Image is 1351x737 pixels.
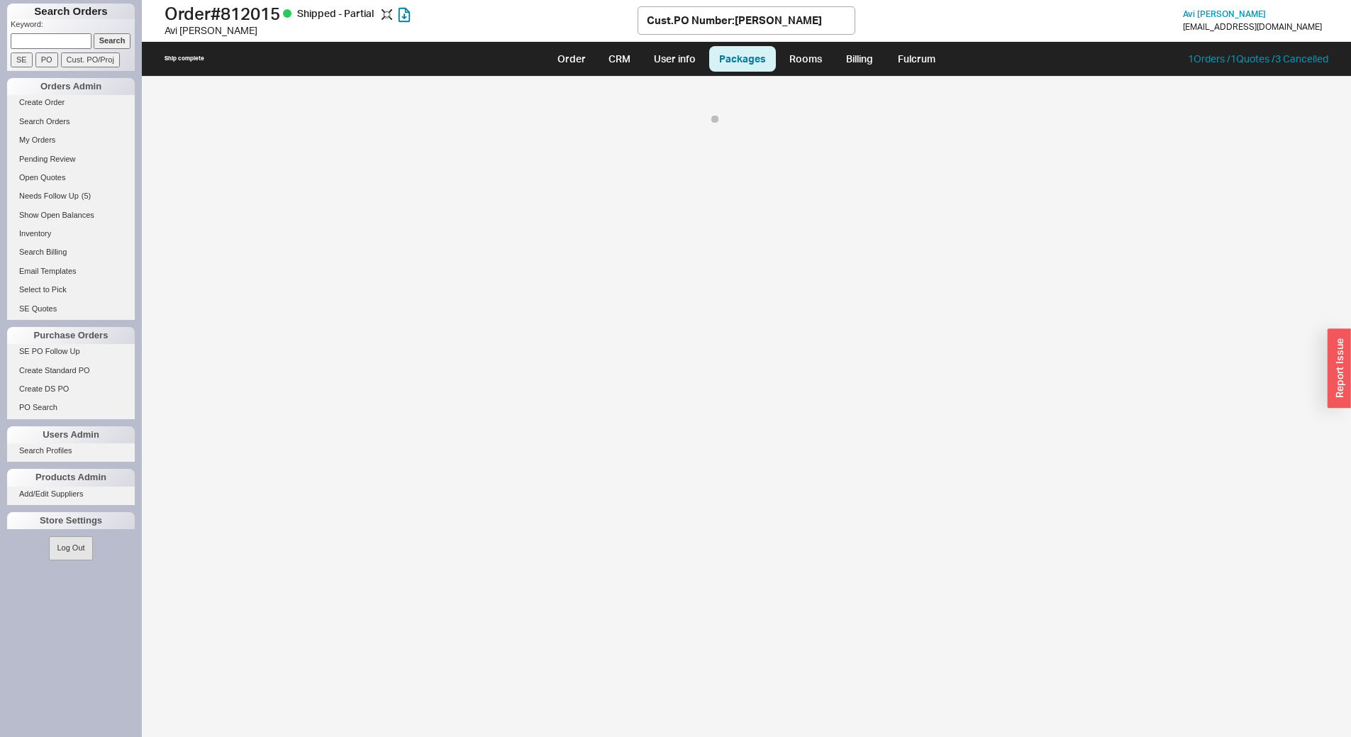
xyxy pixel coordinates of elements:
[7,382,135,397] a: Create DS PO
[547,46,596,72] a: Order
[35,52,58,67] input: PO
[11,52,33,67] input: SE
[599,46,640,72] a: CRM
[7,512,135,529] div: Store Settings
[165,4,638,23] h1: Order # 812015
[19,155,76,163] span: Pending Review
[7,78,135,95] div: Orders Admin
[165,23,638,38] div: Avi [PERSON_NAME]
[7,487,135,502] a: Add/Edit Suppliers
[1188,52,1328,65] a: 1Orders /1Quotes /3 Cancelled
[779,46,832,72] a: Rooms
[643,46,706,72] a: User info
[7,189,135,204] a: Needs Follow Up(5)
[7,208,135,223] a: Show Open Balances
[7,245,135,260] a: Search Billing
[49,536,92,560] button: Log Out
[61,52,120,67] input: Cust. PO/Proj
[7,114,135,129] a: Search Orders
[82,192,91,200] span: ( 5 )
[7,327,135,344] div: Purchase Orders
[11,19,135,33] p: Keyword:
[1183,9,1266,19] a: Avi [PERSON_NAME]
[7,443,135,458] a: Search Profiles
[7,264,135,279] a: Email Templates
[19,192,79,200] span: Needs Follow Up
[7,95,135,110] a: Create Order
[647,13,822,28] div: Cust. PO Number : [PERSON_NAME]
[7,344,135,359] a: SE PO Follow Up
[7,469,135,486] div: Products Admin
[94,33,131,48] input: Search
[887,46,945,72] a: Fulcrum
[7,152,135,167] a: Pending Review
[297,7,376,19] span: Shipped - Partial
[7,226,135,241] a: Inventory
[7,133,135,148] a: My Orders
[7,426,135,443] div: Users Admin
[7,363,135,378] a: Create Standard PO
[7,4,135,19] h1: Search Orders
[1183,22,1322,32] div: [EMAIL_ADDRESS][DOMAIN_NAME]
[835,46,884,72] a: Billing
[165,55,204,62] div: Ship complete
[7,400,135,415] a: PO Search
[7,282,135,297] a: Select to Pick
[709,46,776,72] a: Packages
[7,170,135,185] a: Open Quotes
[7,301,135,316] a: SE Quotes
